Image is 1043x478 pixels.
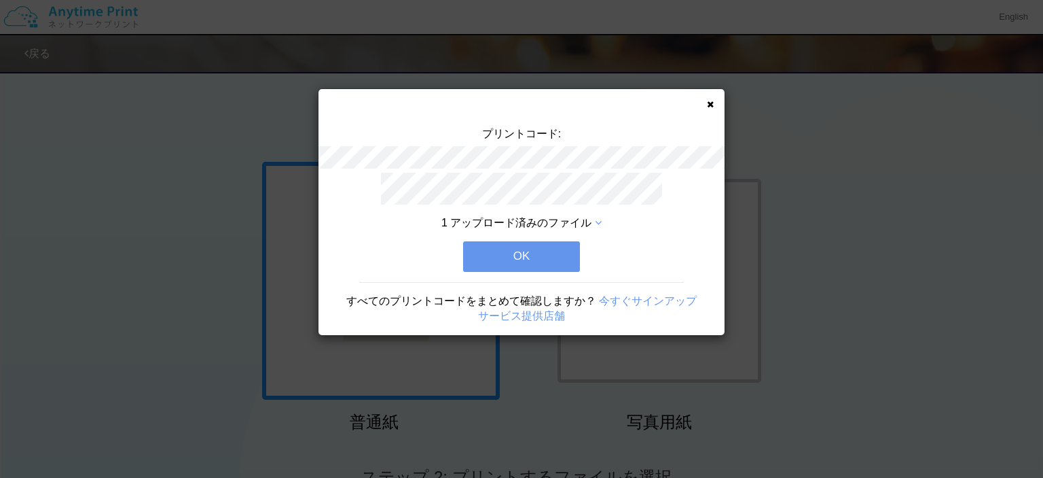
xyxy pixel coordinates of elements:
[599,295,697,307] a: 今すぐサインアップ
[478,310,565,322] a: サービス提供店舗
[346,295,596,307] span: すべてのプリントコードをまとめて確認しますか？
[441,217,591,228] span: 1 アップロード済みのファイル
[463,241,580,271] button: OK
[482,128,561,139] span: プリントコード:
